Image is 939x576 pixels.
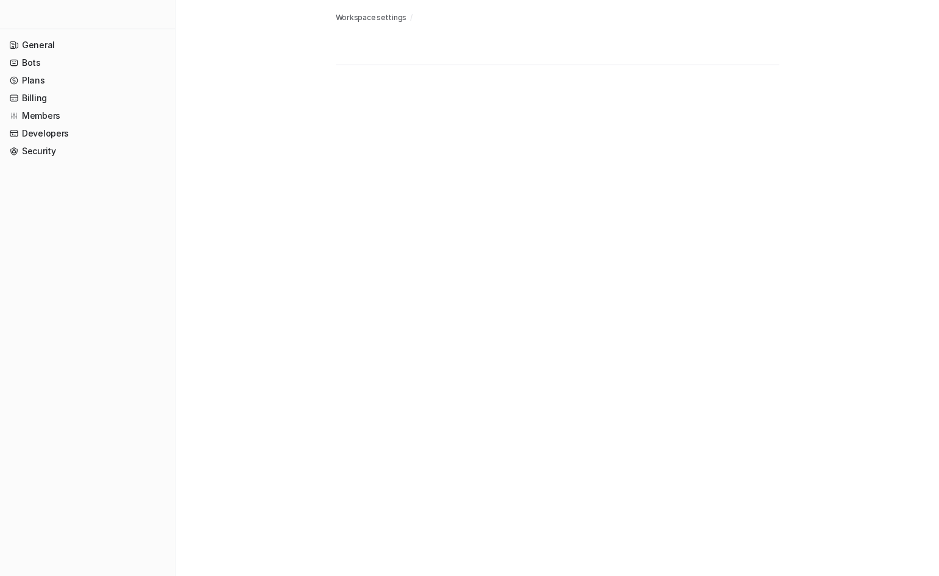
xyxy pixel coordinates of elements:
[5,72,170,89] a: Plans
[5,54,170,71] a: Bots
[5,143,170,160] a: Security
[5,90,170,107] a: Billing
[5,125,170,142] a: Developers
[5,107,170,124] a: Members
[336,12,407,23] a: Workspace settings
[5,37,170,54] a: General
[410,12,413,23] span: /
